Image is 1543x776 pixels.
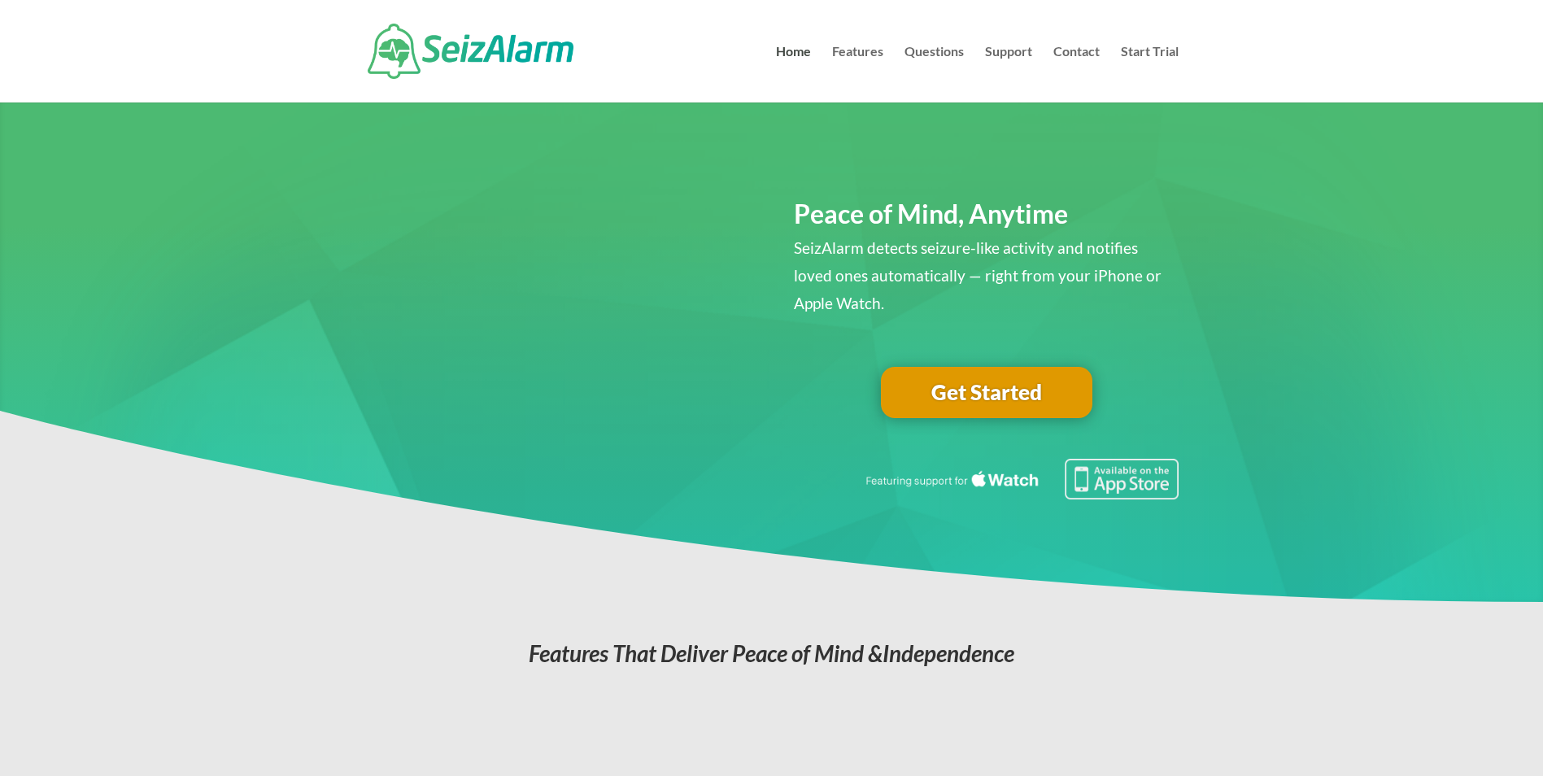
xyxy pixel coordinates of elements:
a: Featuring seizure detection support for the Apple Watch [863,484,1179,503]
a: Features [832,46,883,102]
a: Support [985,46,1032,102]
span: SeizAlarm detects seizure-like activity and notifies loved ones automatically — right from your i... [794,238,1162,312]
img: Seizure detection available in the Apple App Store. [863,459,1179,499]
a: Contact [1053,46,1100,102]
img: SeizAlarm [368,24,573,79]
span: Independence [883,639,1014,667]
a: Questions [904,46,964,102]
em: Features That Deliver Peace of Mind & [529,639,1014,667]
a: Home [776,46,811,102]
a: Get Started [881,367,1092,419]
span: Peace of Mind, Anytime [794,198,1068,229]
a: Start Trial [1121,46,1179,102]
